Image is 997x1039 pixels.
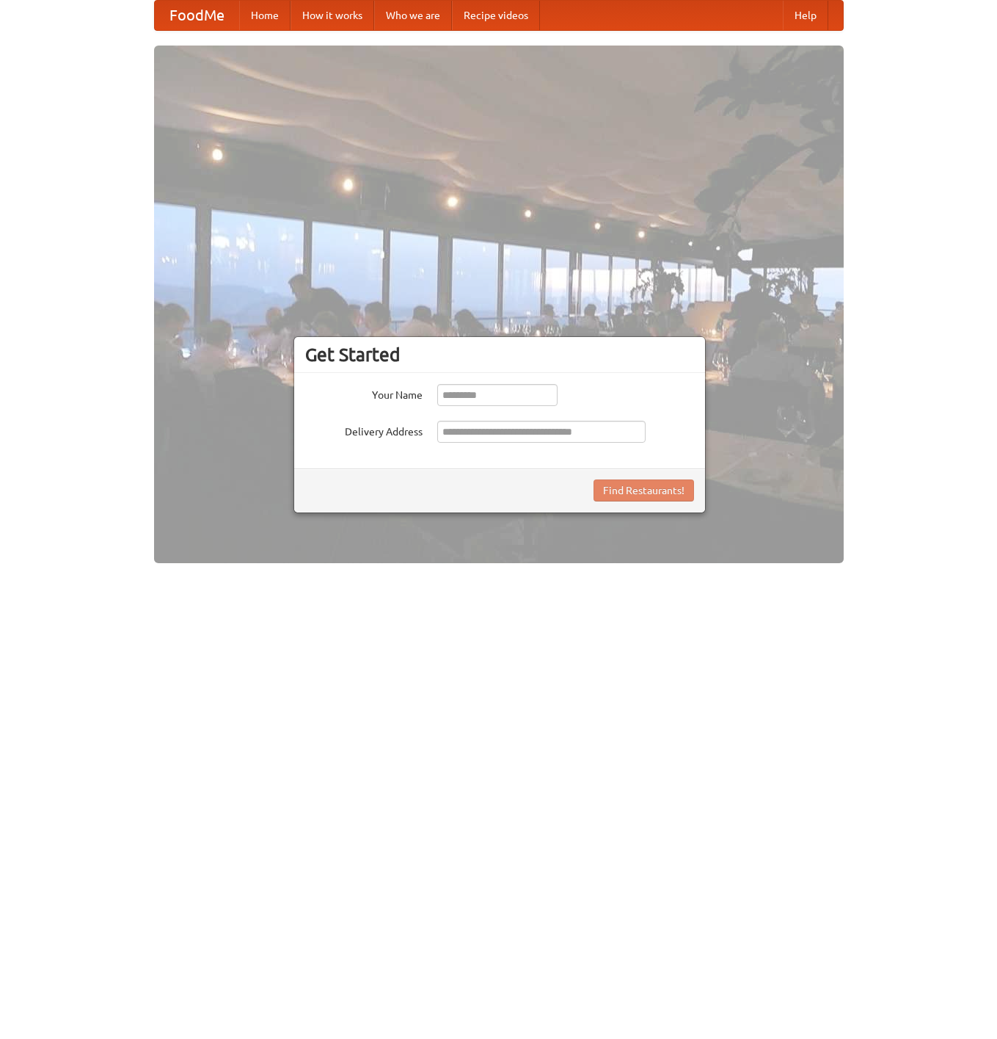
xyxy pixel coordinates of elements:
[155,1,239,30] a: FoodMe
[374,1,452,30] a: Who we are
[594,479,694,502] button: Find Restaurants!
[452,1,540,30] a: Recipe videos
[305,421,423,439] label: Delivery Address
[783,1,828,30] a: Help
[305,344,694,366] h3: Get Started
[291,1,374,30] a: How it works
[239,1,291,30] a: Home
[305,384,423,402] label: Your Name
